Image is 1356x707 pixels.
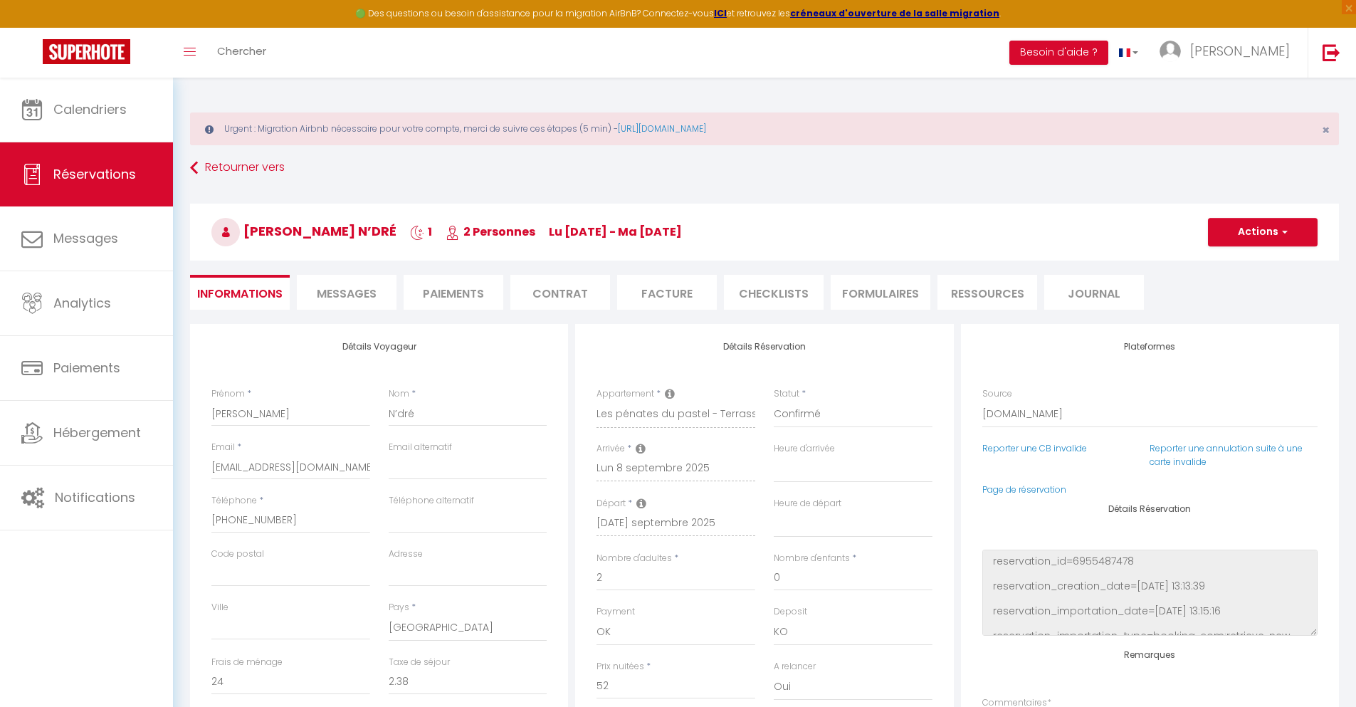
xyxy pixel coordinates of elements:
[774,387,799,401] label: Statut
[596,442,625,456] label: Arrivée
[1208,218,1318,246] button: Actions
[982,442,1087,454] a: Reporter une CB invalide
[774,605,807,619] label: Deposit
[389,387,409,401] label: Nom
[211,548,264,561] label: Code postal
[1149,28,1308,78] a: ... [PERSON_NAME]
[714,7,727,19] a: ICI
[389,656,450,669] label: Taxe de séjour
[206,28,277,78] a: Chercher
[774,497,841,510] label: Heure de départ
[211,387,245,401] label: Prénom
[1322,121,1330,139] span: ×
[190,112,1339,145] div: Urgent : Migration Airbnb nécessaire pour votre compte, merci de suivre ces étapes (5 min) -
[1044,275,1144,310] li: Journal
[53,359,120,377] span: Paiements
[211,494,257,508] label: Téléphone
[53,165,136,183] span: Réservations
[774,552,850,565] label: Nombre d'enfants
[53,100,127,118] span: Calendriers
[790,7,999,19] a: créneaux d'ouverture de la salle migration
[190,155,1339,181] a: Retourner vers
[774,660,816,674] label: A relancer
[774,442,835,456] label: Heure d'arrivée
[831,275,930,310] li: FORMULAIRES
[982,387,1012,401] label: Source
[982,342,1318,352] h4: Plateformes
[596,552,672,565] label: Nombre d'adultes
[389,601,409,614] label: Pays
[596,497,626,510] label: Départ
[982,483,1066,496] a: Page de réservation
[389,441,452,454] label: Email alternatif
[982,504,1318,514] h4: Détails Réservation
[596,342,932,352] h4: Détails Réservation
[211,601,228,614] label: Ville
[1009,41,1108,65] button: Besoin d'aide ?
[1322,124,1330,137] button: Close
[1150,442,1303,468] a: Reporter une annulation suite à une carte invalide
[510,275,610,310] li: Contrat
[211,656,283,669] label: Frais de ménage
[211,441,235,454] label: Email
[596,387,654,401] label: Appartement
[53,294,111,312] span: Analytics
[982,650,1318,660] h4: Remarques
[53,229,118,247] span: Messages
[317,286,377,302] span: Messages
[549,224,682,240] span: lu [DATE] - ma [DATE]
[1323,43,1340,61] img: logout
[618,122,706,135] a: [URL][DOMAIN_NAME]
[53,424,141,441] span: Hébergement
[211,342,547,352] h4: Détails Voyageur
[404,275,503,310] li: Paiements
[1160,41,1181,62] img: ...
[217,43,266,58] span: Chercher
[596,605,635,619] label: Payment
[190,275,290,310] li: Informations
[389,494,474,508] label: Téléphone alternatif
[596,660,644,674] label: Prix nuitées
[55,488,135,506] span: Notifications
[446,224,535,240] span: 2 Personnes
[43,39,130,64] img: Super Booking
[617,275,717,310] li: Facture
[389,548,423,561] label: Adresse
[937,275,1037,310] li: Ressources
[410,224,432,240] span: 1
[724,275,824,310] li: CHECKLISTS
[211,222,396,240] span: [PERSON_NAME] N’dré
[11,6,54,48] button: Ouvrir le widget de chat LiveChat
[1190,42,1290,60] span: [PERSON_NAME]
